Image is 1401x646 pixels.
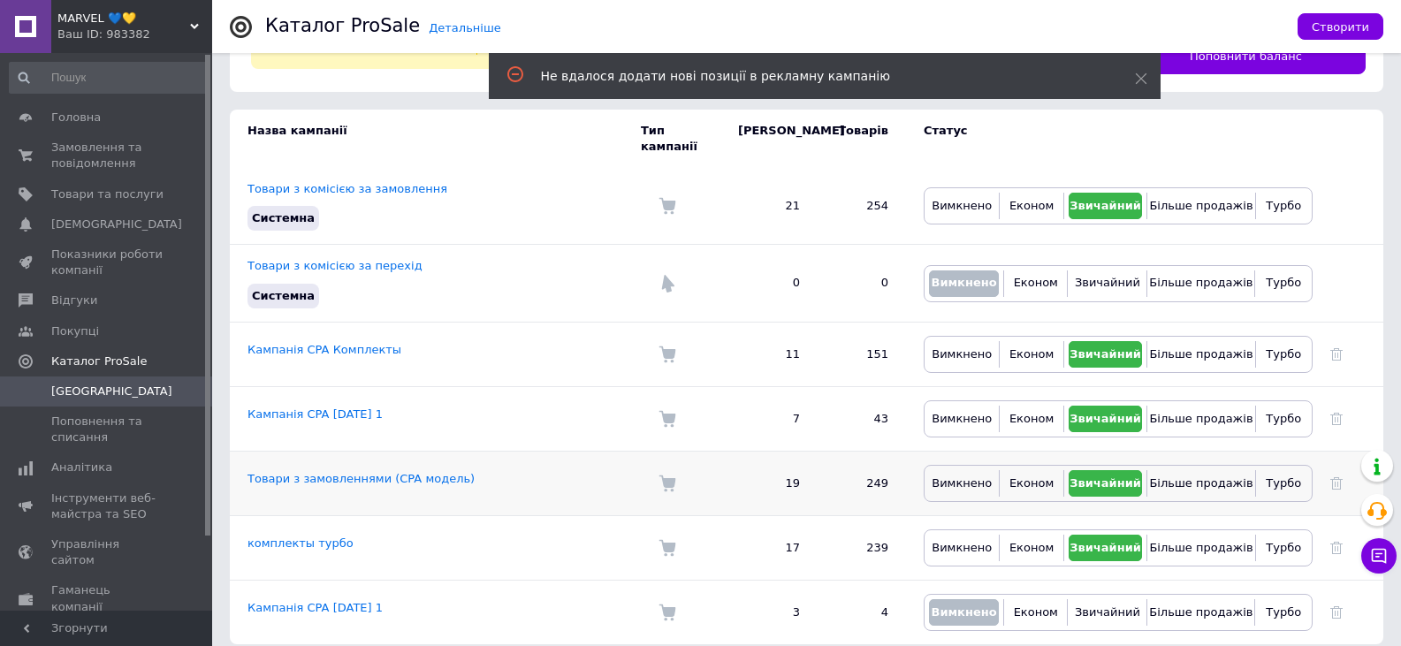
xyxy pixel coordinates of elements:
[641,110,720,168] td: Тип кампанії
[818,110,906,168] td: Товарів
[1009,270,1062,297] button: Економ
[51,414,164,445] span: Поповнення та списання
[1070,199,1141,212] span: Звичайний
[51,536,164,568] span: Управління сайтом
[659,275,676,293] img: Комісія за перехід
[720,322,818,386] td: 11
[1070,476,1141,490] span: Звичайний
[252,289,315,302] span: Системна
[1260,535,1307,561] button: Турбо
[1152,406,1250,432] button: Більше продажів
[265,17,420,35] div: Каталог ProSale
[1014,605,1058,619] span: Економ
[929,535,994,561] button: Вимкнено
[659,475,676,492] img: Комісія за замовлення
[659,604,676,621] img: Комісія за замовлення
[1069,341,1143,368] button: Звичайний
[1266,347,1301,361] span: Турбо
[1266,476,1301,490] span: Турбо
[1330,541,1343,554] a: Видалити
[1298,13,1383,40] button: Створити
[659,346,676,363] img: Комісія за замовлення
[1075,276,1140,289] span: Звичайний
[1330,412,1343,425] a: Видалити
[720,451,818,515] td: 19
[932,476,992,490] span: Вимкнено
[659,197,676,215] img: Комісія за замовлення
[51,582,164,614] span: Гаманець компанії
[659,410,676,428] img: Комісія за замовлення
[931,276,996,289] span: Вимкнено
[932,199,992,212] span: Вимкнено
[720,245,818,322] td: 0
[1009,599,1062,626] button: Економ
[929,270,999,297] button: Вимкнено
[51,140,164,171] span: Замовлення та повідомлення
[1126,39,1366,74] a: Поповнити баланс
[429,21,501,34] a: Детальніше
[1330,605,1343,619] a: Видалити
[929,599,999,626] button: Вимкнено
[818,580,906,644] td: 4
[1266,412,1301,425] span: Турбо
[1072,599,1142,626] button: Звичайний
[720,168,818,245] td: 21
[1361,538,1397,574] button: Чат з покупцем
[1312,20,1369,34] span: Створити
[1260,193,1307,219] button: Турбо
[1152,341,1250,368] button: Більше продажів
[720,110,818,168] td: [PERSON_NAME]
[1266,199,1301,212] span: Турбо
[51,247,164,278] span: Показники роботи компанії
[51,323,99,339] span: Покупці
[1004,535,1058,561] button: Економ
[929,341,994,368] button: Вимкнено
[247,182,447,195] a: Товари з комісією за замовлення
[1190,49,1302,65] span: Поповнити баланс
[932,541,992,554] span: Вимкнено
[1149,541,1253,554] span: Більше продажів
[1149,347,1253,361] span: Більше продажів
[51,490,164,522] span: Інструменти веб-майстра та SEO
[51,353,147,369] span: Каталог ProSale
[720,386,818,451] td: 7
[1260,270,1307,297] button: Турбо
[1009,476,1054,490] span: Економ
[659,539,676,557] img: Комісія за замовлення
[247,259,423,272] a: Товари з комісією за перехід
[1149,476,1253,490] span: Більше продажів
[1149,412,1253,425] span: Більше продажів
[1260,341,1307,368] button: Турбо
[1266,541,1301,554] span: Турбо
[818,168,906,245] td: 254
[51,186,164,202] span: Товари та послуги
[720,515,818,580] td: 17
[720,580,818,644] td: 3
[57,27,212,42] div: Ваш ID: 983382
[1330,347,1343,361] a: Видалити
[51,384,172,399] span: [GEOGRAPHIC_DATA]
[1260,470,1307,497] button: Турбо
[1069,535,1143,561] button: Звичайний
[1330,476,1343,490] a: Видалити
[51,110,101,125] span: Головна
[1072,270,1142,297] button: Звичайний
[230,110,641,168] td: Назва кампанії
[1266,276,1301,289] span: Турбо
[1004,193,1058,219] button: Економ
[57,11,190,27] span: MARVEL 💙💛
[247,536,354,550] a: комплекты турбо
[1004,406,1058,432] button: Економ
[929,406,994,432] button: Вимкнено
[929,193,994,219] button: Вимкнено
[1069,406,1143,432] button: Звичайний
[247,407,383,421] a: Кампанія CPA [DATE] 1
[1004,341,1058,368] button: Економ
[1152,193,1250,219] button: Більше продажів
[818,245,906,322] td: 0
[818,322,906,386] td: 151
[1069,470,1143,497] button: Звичайний
[931,605,996,619] span: Вимкнено
[1069,193,1143,219] button: Звичайний
[1070,541,1141,554] span: Звичайний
